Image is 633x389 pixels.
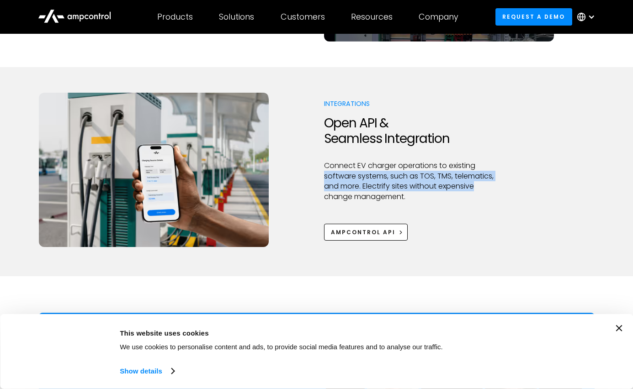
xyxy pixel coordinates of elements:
[331,228,395,237] div: Ampcontrol APi
[281,12,325,22] div: Customers
[419,12,458,22] div: Company
[120,327,457,338] div: This website uses cookies
[39,93,269,247] img: Ampcontrol EV fleet charging integrations
[157,12,193,22] div: Products
[616,325,622,331] button: Close banner
[324,99,500,108] p: Integrations
[120,343,443,351] span: We use cookies to personalise content and ads, to provide social media features and to analyse ou...
[324,224,408,241] a: Ampcontrol APi
[351,12,393,22] div: Resources
[324,161,500,202] p: Connect EV charger operations to existing software systems, such as TOS, TMS, telematics, and mor...
[120,364,174,378] a: Show details
[324,116,500,146] h2: Open API & Seamless Integration
[219,12,254,22] div: Solutions
[495,8,572,25] a: Request a demo
[468,325,599,352] button: Okay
